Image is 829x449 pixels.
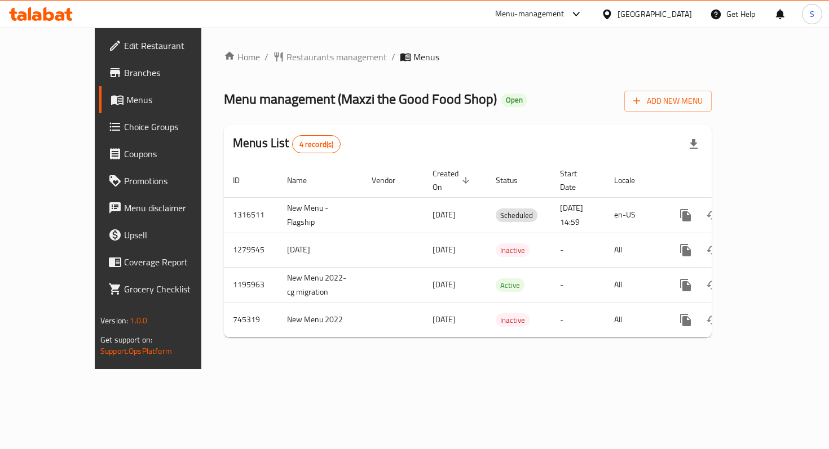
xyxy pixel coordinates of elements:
div: [GEOGRAPHIC_DATA] [618,8,692,20]
span: Locale [614,174,650,187]
a: Upsell [99,221,233,248]
span: Edit Restaurant [124,39,224,52]
span: Restaurants management [286,50,387,64]
button: Change Status [699,272,726,299]
a: Home [224,50,260,64]
span: Version: [100,313,128,328]
a: Edit Restaurant [99,32,233,59]
div: Open [501,94,527,107]
span: Branches [124,66,224,79]
button: Change Status [699,202,726,229]
td: New Menu 2022-cg migration [278,267,363,303]
button: Change Status [699,306,726,334]
nav: breadcrumb [224,50,712,64]
span: Inactive [496,314,530,327]
a: Restaurants management [273,50,387,64]
span: [DATE] [433,207,456,222]
span: Inactive [496,244,530,257]
a: Choice Groups [99,113,233,140]
th: Actions [663,163,790,198]
a: Menus [99,86,233,113]
div: Export file [680,131,707,158]
button: more [672,237,699,264]
button: more [672,306,699,334]
td: en-US [605,197,663,233]
td: New Menu 2022 [278,303,363,337]
span: Add New Menu [633,94,703,108]
td: All [605,233,663,267]
span: Name [287,174,321,187]
button: Add New Menu [624,91,712,112]
span: Created On [433,167,473,194]
span: Promotions [124,174,224,188]
div: Menu-management [495,7,565,21]
div: Active [496,278,524,292]
td: - [551,303,605,337]
td: 745319 [224,303,278,337]
td: [DATE] [278,233,363,267]
button: Change Status [699,237,726,264]
span: Menu management ( Maxzi the Good Food Shop ) [224,86,497,112]
span: 4 record(s) [293,139,341,150]
span: 1.0.0 [130,313,147,328]
h2: Menus List [233,135,341,153]
td: All [605,267,663,303]
span: Choice Groups [124,120,224,134]
td: 1279545 [224,233,278,267]
a: Promotions [99,167,233,194]
span: Upsell [124,228,224,242]
td: 1195963 [224,267,278,303]
td: 1316511 [224,197,278,233]
td: New Menu - Flagship [278,197,363,233]
span: Coupons [124,147,224,161]
td: All [605,303,663,337]
span: ID [233,174,254,187]
span: Menus [413,50,439,64]
span: Grocery Checklist [124,282,224,296]
span: Scheduled [496,209,537,222]
span: Coverage Report [124,255,224,269]
li: / [391,50,395,64]
li: / [264,50,268,64]
div: Inactive [496,313,530,327]
table: enhanced table [224,163,790,337]
span: Vendor [372,174,410,187]
span: Start Date [560,167,592,194]
span: Active [496,279,524,292]
span: Menus [126,93,224,106]
span: Open [501,95,527,105]
div: Total records count [292,135,341,153]
a: Coupons [99,140,233,167]
a: Menu disclaimer [99,194,233,221]
span: Menu disclaimer [124,201,224,215]
a: Support.OpsPlatform [100,344,172,358]
a: Coverage Report [99,248,233,275]
span: [DATE] 14:59 [560,201,583,229]
button: more [672,272,699,299]
td: - [551,267,605,303]
span: [DATE] [433,312,456,327]
span: Get support on: [100,332,152,347]
span: [DATE] [433,277,456,292]
td: - [551,233,605,267]
span: Status [496,174,532,187]
a: Branches [99,59,233,86]
button: more [672,202,699,229]
span: S [810,8,814,20]
span: [DATE] [433,242,456,257]
a: Grocery Checklist [99,275,233,303]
